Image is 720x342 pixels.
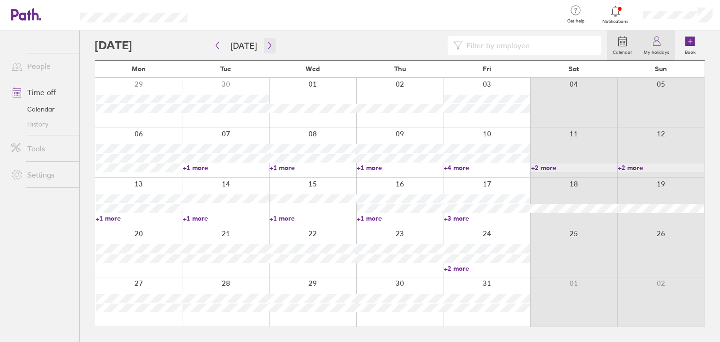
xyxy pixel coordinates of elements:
[607,30,638,60] a: Calendar
[394,65,406,73] span: Thu
[357,214,443,223] a: +1 more
[679,47,701,55] label: Book
[638,30,675,60] a: My holidays
[183,214,269,223] a: +1 more
[444,264,530,273] a: +2 more
[4,102,79,117] a: Calendar
[4,83,79,102] a: Time off
[270,164,356,172] a: +1 more
[675,30,705,60] a: Book
[444,214,530,223] a: +3 more
[4,139,79,158] a: Tools
[531,164,617,172] a: +2 more
[600,19,631,24] span: Notifications
[607,47,638,55] label: Calendar
[306,65,320,73] span: Wed
[4,165,79,184] a: Settings
[357,164,443,172] a: +1 more
[561,18,591,24] span: Get help
[4,57,79,75] a: People
[638,47,675,55] label: My holidays
[444,164,530,172] a: +4 more
[483,65,491,73] span: Fri
[463,37,596,54] input: Filter by employee
[270,214,356,223] a: +1 more
[96,214,182,223] a: +1 more
[220,65,231,73] span: Tue
[569,65,579,73] span: Sat
[132,65,146,73] span: Mon
[183,164,269,172] a: +1 more
[600,5,631,24] a: Notifications
[618,164,704,172] a: +2 more
[223,38,264,53] button: [DATE]
[4,117,79,132] a: History
[655,65,667,73] span: Sun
